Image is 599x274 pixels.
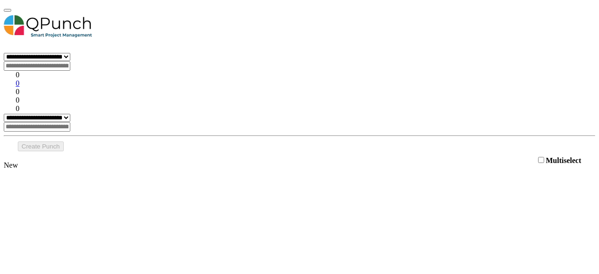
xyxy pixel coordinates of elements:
span: 0 [16,104,20,112]
img: qpunch-sp.fa6292f.png [4,12,92,40]
b: Multiselect [546,156,581,164]
div: Home [4,12,595,42]
button: Toggle navigation [4,9,11,12]
span: 0 [16,71,20,79]
button: Create Punch [18,141,64,151]
span: 0 [16,88,20,96]
div: New [4,161,595,170]
a: 0 [16,79,20,87]
span: 0 [16,96,20,104]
